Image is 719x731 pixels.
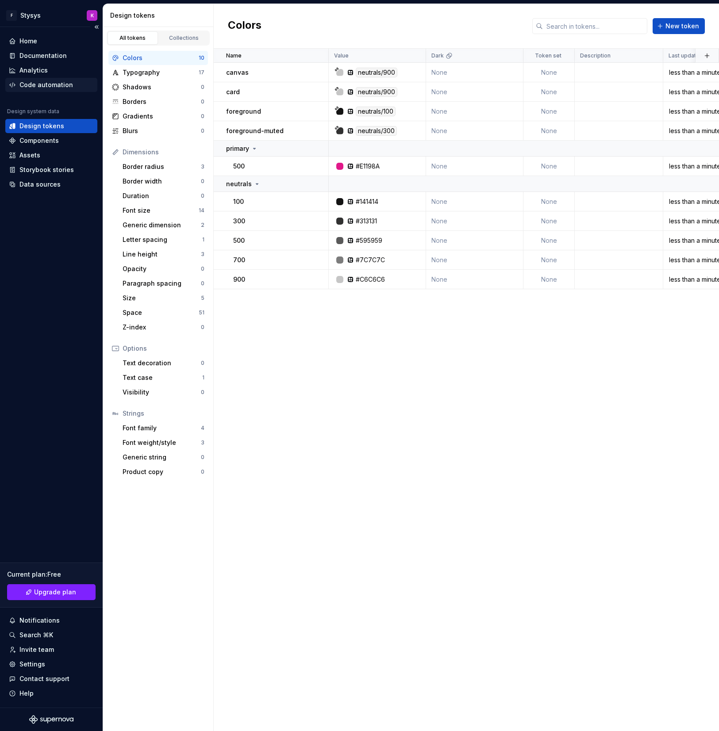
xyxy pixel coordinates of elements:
[356,217,377,226] div: #313131
[233,217,245,226] p: 300
[111,34,155,42] div: All tokens
[123,148,204,157] div: Dimensions
[426,82,523,102] td: None
[201,439,204,446] div: 3
[119,436,208,450] a: Font weight/style3
[523,211,575,231] td: None
[523,192,575,211] td: None
[199,54,204,61] div: 10
[431,52,444,59] p: Dark
[123,126,201,135] div: Blurs
[356,87,397,97] div: neutrals/900
[19,180,61,189] div: Data sources
[19,645,54,654] div: Invite team
[19,80,73,89] div: Code automation
[119,371,208,385] a: Text case1
[91,12,94,19] div: K
[226,107,261,116] p: foreground
[233,256,245,264] p: 700
[123,279,201,288] div: Paragraph spacing
[523,102,575,121] td: None
[201,295,204,302] div: 5
[7,570,96,579] div: Current plan : Free
[233,197,244,206] p: 100
[34,588,76,597] span: Upgrade plan
[123,453,201,462] div: Generic string
[108,124,208,138] a: Blurs0
[201,192,204,199] div: 0
[426,102,523,121] td: None
[201,178,204,185] div: 0
[110,11,210,20] div: Design tokens
[123,438,201,447] div: Font weight/style
[535,52,561,59] p: Token set
[123,264,201,273] div: Opacity
[5,34,97,48] a: Home
[523,157,575,176] td: None
[123,221,201,230] div: Generic dimension
[543,18,647,34] input: Search in tokens...
[426,250,523,270] td: None
[119,189,208,203] a: Duration0
[5,49,97,63] a: Documentation
[119,450,208,464] a: Generic string0
[7,108,59,115] div: Design system data
[199,207,204,214] div: 14
[201,113,204,120] div: 0
[201,84,204,91] div: 0
[119,276,208,291] a: Paragraph spacing0
[226,126,284,135] p: foreground-muted
[119,465,208,479] a: Product copy0
[233,162,245,171] p: 500
[356,256,385,264] div: #7C7C7C
[119,247,208,261] a: Line height3
[5,163,97,177] a: Storybook stories
[19,37,37,46] div: Home
[653,18,705,34] button: New token
[123,250,201,259] div: Line height
[201,163,204,170] div: 3
[201,280,204,287] div: 0
[226,180,252,188] p: neutrals
[20,11,41,20] div: Stysys
[201,360,204,367] div: 0
[201,389,204,396] div: 0
[426,121,523,141] td: None
[426,270,523,289] td: None
[334,52,349,59] p: Value
[123,424,201,432] div: Font family
[356,275,385,284] div: #C6C6C6
[19,51,67,60] div: Documentation
[19,66,48,75] div: Analytics
[523,82,575,102] td: None
[123,97,201,106] div: Borders
[108,109,208,123] a: Gradients0
[119,174,208,188] a: Border width0
[5,628,97,642] button: Search ⌘K
[5,119,97,133] a: Design tokens
[108,80,208,94] a: Shadows0
[201,454,204,461] div: 0
[108,95,208,109] a: Borders0
[5,657,97,671] a: Settings
[19,631,53,639] div: Search ⌘K
[199,69,204,76] div: 17
[523,231,575,250] td: None
[29,715,73,724] a: Supernova Logo
[356,236,382,245] div: #595959
[5,613,97,628] button: Notifications
[19,136,59,145] div: Components
[226,88,240,96] p: card
[5,177,97,191] a: Data sources
[123,359,201,367] div: Text decoration
[5,643,97,657] a: Invite team
[5,134,97,148] a: Components
[108,65,208,80] a: Typography17
[123,191,201,200] div: Duration
[665,22,699,31] span: New token
[2,6,101,25] button: FStysysK
[426,211,523,231] td: None
[19,151,40,160] div: Assets
[356,107,396,116] div: neutrals/100
[119,356,208,370] a: Text decoration0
